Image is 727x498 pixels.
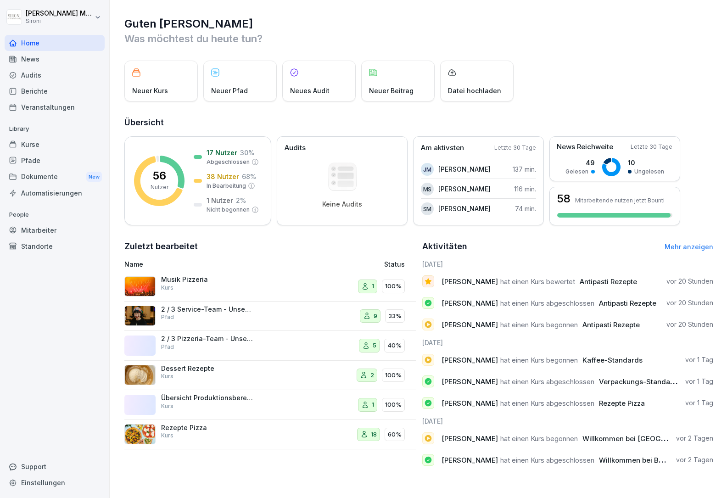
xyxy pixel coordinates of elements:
[124,240,416,253] h2: Zuletzt bearbeitet
[565,168,588,176] p: Gelesen
[634,168,664,176] p: Ungelesen
[161,343,174,351] p: Pfad
[5,459,105,475] div: Support
[421,163,434,176] div: JM
[161,431,173,440] p: Kurs
[442,434,498,443] span: [PERSON_NAME]
[207,172,239,181] p: 38 Nutzer
[438,204,491,213] p: [PERSON_NAME]
[132,86,168,95] p: Neuer Kurs
[124,31,713,46] p: Was möchtest du heute tun?
[161,335,253,343] p: 2 / 3 Pizzeria-Team - Unsere Produkte
[161,402,173,410] p: Kurs
[161,424,253,432] p: Rezepte Pizza
[442,299,498,308] span: [PERSON_NAME]
[370,371,374,380] p: 2
[26,10,93,17] p: [PERSON_NAME] Malec
[207,148,237,157] p: 17 Nutzer
[124,365,156,385] img: fr9tmtynacnbc68n3kf2tpkd.png
[372,282,374,291] p: 1
[242,172,256,181] p: 68 %
[666,320,713,329] p: vor 20 Stunden
[161,275,253,284] p: Musik Pizzeria
[557,193,570,204] h3: 58
[442,320,498,329] span: [PERSON_NAME]
[5,238,105,254] div: Standorte
[207,206,250,214] p: Nicht begonnen
[5,222,105,238] div: Mitarbeiter
[422,338,714,347] h6: [DATE]
[5,83,105,99] div: Berichte
[599,399,645,408] span: Rezepte Pizza
[685,355,713,364] p: vor 1 Tag
[676,455,713,464] p: vor 2 Tagen
[207,182,246,190] p: In Bearbeitung
[438,184,491,194] p: [PERSON_NAME]
[236,196,246,205] p: 2 %
[207,196,233,205] p: 1 Nutzer
[124,331,416,361] a: 2 / 3 Pizzeria-Team - Unsere ProduktePfad540%
[582,320,640,329] span: Antipasti Rezepte
[5,168,105,185] a: DokumenteNew
[628,158,664,168] p: 10
[153,170,166,181] p: 56
[373,341,376,350] p: 5
[385,400,402,409] p: 100%
[124,420,416,450] a: Rezepte PizzaKurs1860%
[442,356,498,364] span: [PERSON_NAME]
[5,99,105,115] a: Veranstaltungen
[421,143,464,153] p: Am aktivsten
[124,302,416,331] a: 2 / 3 Service-Team - Unsere ProduktePfad933%
[124,116,713,129] h2: Übersicht
[557,142,613,152] p: News Reichweite
[676,434,713,443] p: vor 2 Tagen
[86,172,102,182] div: New
[161,305,253,313] p: 2 / 3 Service-Team - Unsere Produkte
[5,185,105,201] a: Automatisierungen
[322,200,362,208] p: Keine Audits
[151,183,168,191] p: Nutzer
[513,164,536,174] p: 137 min.
[582,356,643,364] span: Kaffee-Standards
[494,144,536,152] p: Letzte 30 Tage
[631,143,672,151] p: Letzte 30 Tage
[685,398,713,408] p: vor 1 Tag
[5,67,105,83] a: Audits
[422,416,714,426] h6: [DATE]
[387,341,402,350] p: 40%
[599,456,677,464] span: Willkommen bei Bounti!
[442,399,498,408] span: [PERSON_NAME]
[514,184,536,194] p: 116 min.
[500,356,578,364] span: hat einen Kurs begonnen
[240,148,254,157] p: 30 %
[5,152,105,168] a: Pfade
[5,51,105,67] a: News
[515,204,536,213] p: 74 min.
[124,17,713,31] h1: Guten [PERSON_NAME]
[5,35,105,51] div: Home
[385,282,402,291] p: 100%
[422,259,714,269] h6: [DATE]
[5,122,105,136] p: Library
[666,298,713,308] p: vor 20 Stunden
[369,86,414,95] p: Neuer Beitrag
[124,272,416,302] a: Musik PizzeriaKurs1100%
[161,394,253,402] p: Übersicht Produktionsbereich und Abläufe
[442,377,498,386] span: [PERSON_NAME]
[161,372,173,380] p: Kurs
[421,183,434,196] div: MS
[5,136,105,152] a: Kurse
[500,434,578,443] span: hat einen Kurs begonnen
[124,259,304,269] p: Name
[161,364,253,373] p: Dessert Rezepte
[448,86,501,95] p: Datei hochladen
[290,86,330,95] p: Neues Audit
[207,158,250,166] p: Abgeschlossen
[421,202,434,215] div: SM
[5,207,105,222] p: People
